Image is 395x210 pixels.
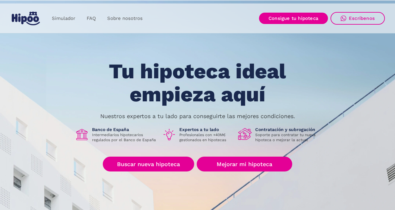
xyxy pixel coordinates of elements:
[349,15,375,21] div: Escríbenos
[92,127,157,132] h1: Banco de España
[10,9,41,28] a: home
[330,12,385,25] a: Escríbenos
[103,157,194,171] a: Buscar nueva hipoteca
[259,13,328,24] a: Consigue tu hipoteca
[77,60,317,106] h1: Tu hipoteca ideal empieza aquí
[102,12,148,25] a: Sobre nosotros
[255,127,320,132] h1: Contratación y subrogación
[46,12,81,25] a: Simulador
[179,127,233,132] h1: Expertos a tu lado
[255,132,320,142] p: Soporte para contratar tu nueva hipoteca o mejorar la actual
[179,132,233,142] p: Profesionales con +40M€ gestionados en hipotecas
[81,12,102,25] a: FAQ
[197,157,292,171] a: Mejorar mi hipoteca
[92,132,157,142] p: Intermediarios hipotecarios regulados por el Banco de España
[100,114,295,119] p: Nuestros expertos a tu lado para conseguirte las mejores condiciones.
